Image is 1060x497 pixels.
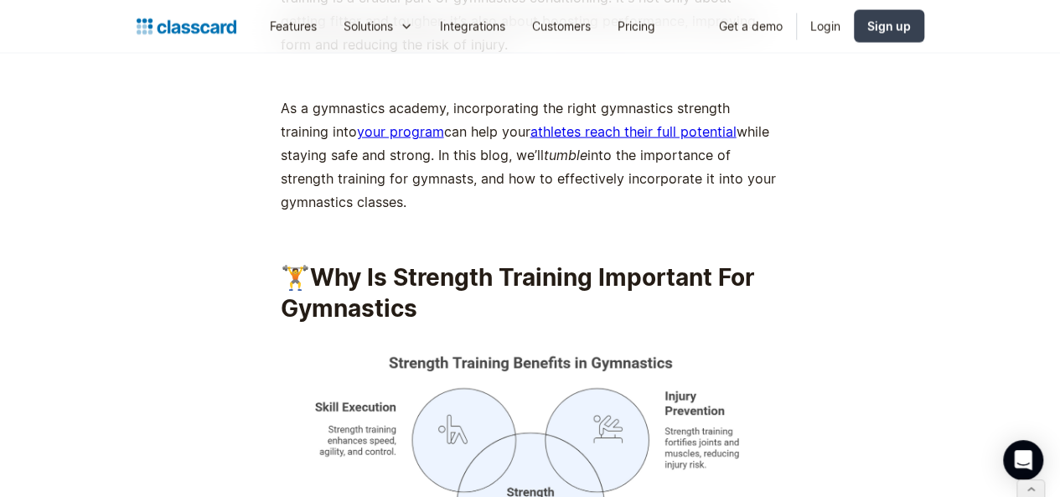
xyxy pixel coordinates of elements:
[256,8,330,45] a: Features
[427,8,519,45] a: Integrations
[530,123,737,140] a: athletes reach their full potential
[1003,440,1043,480] div: Open Intercom Messenger
[867,18,911,35] div: Sign up
[281,65,780,88] p: ‍
[281,222,780,246] p: ‍
[797,8,854,45] a: Login
[604,8,669,45] a: Pricing
[357,123,444,140] a: your program
[281,96,780,214] p: As a gymnastics academy, incorporating the right gymnastics strength training into can help your ...
[137,15,236,39] a: home
[519,8,604,45] a: Customers
[854,10,924,43] a: Sign up
[281,263,754,322] strong: Why Is Strength Training Important For Gymnastics
[344,18,393,35] div: Solutions
[544,147,587,163] em: tumble
[281,262,780,324] h2: 🏋️
[706,8,796,45] a: Get a demo
[330,8,427,45] div: Solutions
